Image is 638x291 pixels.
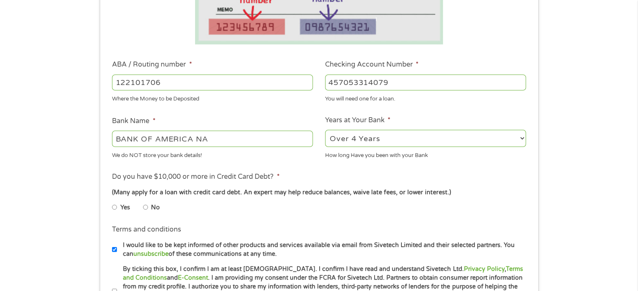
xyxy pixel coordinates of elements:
label: Bank Name [112,117,155,126]
input: 263177916 [112,75,313,90]
a: Privacy Policy [464,265,504,273]
label: I would like to be kept informed of other products and services available via email from Sivetech... [117,241,529,259]
a: Terms and Conditions [123,265,523,281]
div: We do NOT store your bank details! [112,148,313,160]
label: Yes [120,203,130,212]
label: Years at Your Bank [325,116,391,125]
div: You will need one for a loan. [325,92,526,103]
label: Do you have $10,000 or more in Credit Card Debt? [112,173,279,181]
label: Checking Account Number [325,60,419,69]
a: unsubscribe [133,250,169,258]
label: No [151,203,160,212]
label: Terms and conditions [112,225,181,234]
div: How long Have you been with your Bank [325,148,526,160]
label: ABA / Routing number [112,60,192,69]
a: E-Consent [178,274,208,281]
div: (Many apply for a loan with credit card debt. An expert may help reduce balances, waive late fees... [112,188,526,197]
div: Where the Money to be Deposited [112,92,313,103]
input: 345634636 [325,75,526,90]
